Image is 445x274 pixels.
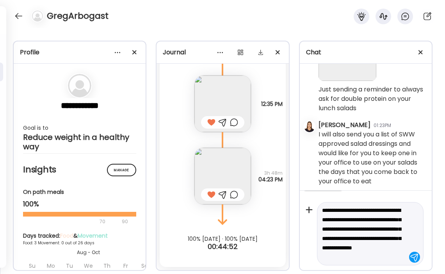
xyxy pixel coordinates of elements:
[80,259,97,272] div: We
[319,120,370,130] div: [PERSON_NAME]
[258,176,283,183] span: 04:23 PM
[23,249,153,256] div: Aug - Oct
[157,236,288,242] div: 100% [DATE] · 100% [DATE]
[78,232,108,240] span: Movement
[319,130,425,186] div: I will also send you a list of SWW approved salad dressings and would like for you to keep one in...
[23,199,136,209] div: 100%
[107,164,136,176] div: Manage
[121,217,129,226] div: 90
[23,123,136,133] div: Goal is to
[23,232,153,240] div: Days tracked: &
[157,242,288,251] div: 00:44:52
[374,122,391,129] div: 01:23PM
[20,48,139,57] div: Profile
[23,217,119,226] div: 70
[98,259,116,272] div: Th
[23,240,153,246] div: Food: 3 Movement: 0 out of 26 days
[194,75,251,132] img: images%2FrPs5FQsY32Ov4Ux8BsuEeNS98Wg1%2FZ78fXPsuScL2sls5uzz0%2F9cOtM4B6e3wSknQfmcD7_240
[23,188,136,196] div: On path meals
[23,164,136,176] h2: Insights
[306,48,425,57] div: Chat
[194,148,251,204] img: images%2FrPs5FQsY32Ov4Ux8BsuEeNS98Wg1%2F5mu0knF2rCpsZSxLt0jz%2F8z5AZjZQPP9BFWjsoRBs_240
[47,10,109,22] h4: GregArbogast
[304,121,315,132] img: avatars%2FQdTC4Ww4BLWxZchG7MOpRAAuEek1
[319,85,425,113] div: Just sending a reminder to always ask for double protein on your lunch salads
[261,101,283,107] span: 12:35 PM
[42,259,59,272] div: Mo
[258,170,283,176] span: 3h 48m
[23,259,41,272] div: Su
[68,74,91,97] img: bg-avatar-default.svg
[32,11,43,21] img: bg-avatar-default.svg
[61,259,78,272] div: Tu
[23,133,136,151] div: Reduce weight in a healthy way
[136,259,153,272] div: Sa
[163,48,282,57] div: Journal
[60,232,73,240] span: Food
[117,259,134,272] div: Fr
